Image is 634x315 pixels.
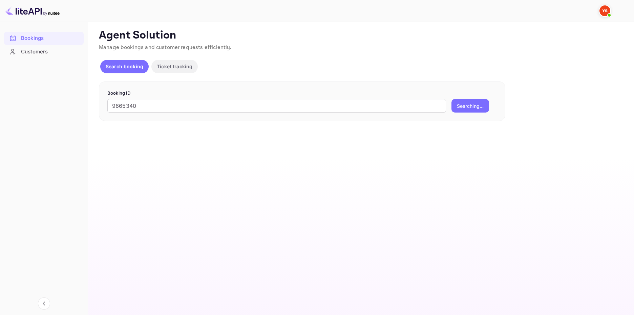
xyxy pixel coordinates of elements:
p: Ticket tracking [157,63,192,70]
div: Customers [4,45,84,58]
p: Agent Solution [99,29,622,42]
a: Customers [4,45,84,58]
input: Enter Booking ID (e.g., 63782194) [107,99,446,113]
button: Collapse navigation [38,297,50,310]
div: Customers [21,48,80,56]
a: Bookings [4,32,84,44]
img: LiteAPI logo [5,5,60,16]
div: Bookings [21,34,80,42]
span: Manage bookings and customer requests efficiently. [99,44,232,51]
img: Yandex Support [599,5,610,16]
button: Searching... [451,99,489,113]
p: Booking ID [107,90,497,97]
p: Search booking [106,63,143,70]
div: Bookings [4,32,84,45]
